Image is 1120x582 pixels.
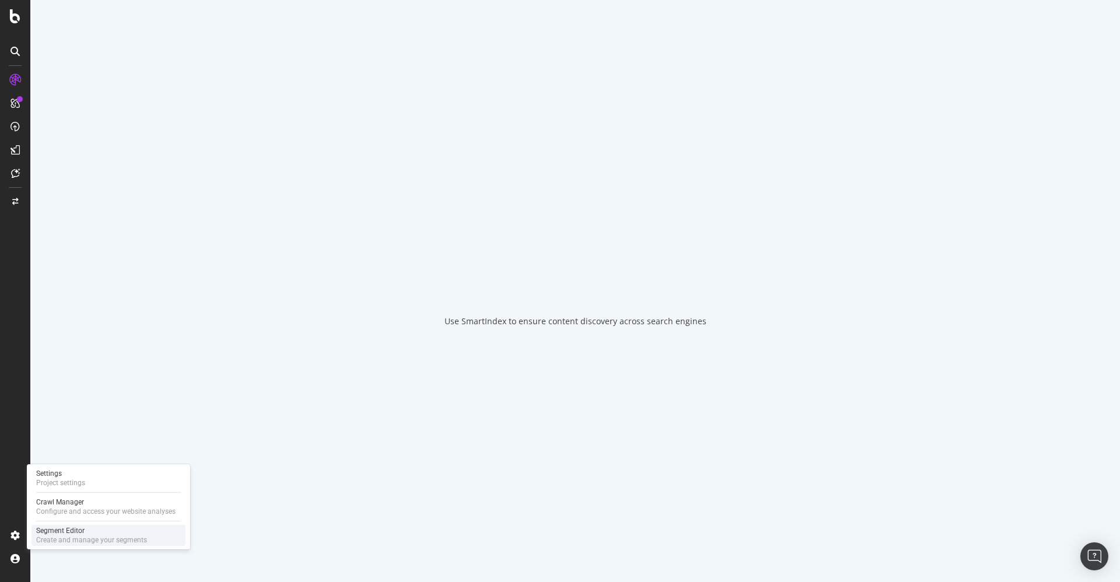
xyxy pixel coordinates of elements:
[36,507,176,516] div: Configure and access your website analyses
[36,526,147,535] div: Segment Editor
[32,525,185,546] a: Segment EditorCreate and manage your segments
[36,469,85,478] div: Settings
[32,496,185,517] a: Crawl ManagerConfigure and access your website analyses
[36,478,85,488] div: Project settings
[36,535,147,545] div: Create and manage your segments
[32,468,185,489] a: SettingsProject settings
[36,497,176,507] div: Crawl Manager
[444,315,706,327] div: Use SmartIndex to ensure content discovery across search engines
[533,255,617,297] div: animation
[1080,542,1108,570] div: Open Intercom Messenger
